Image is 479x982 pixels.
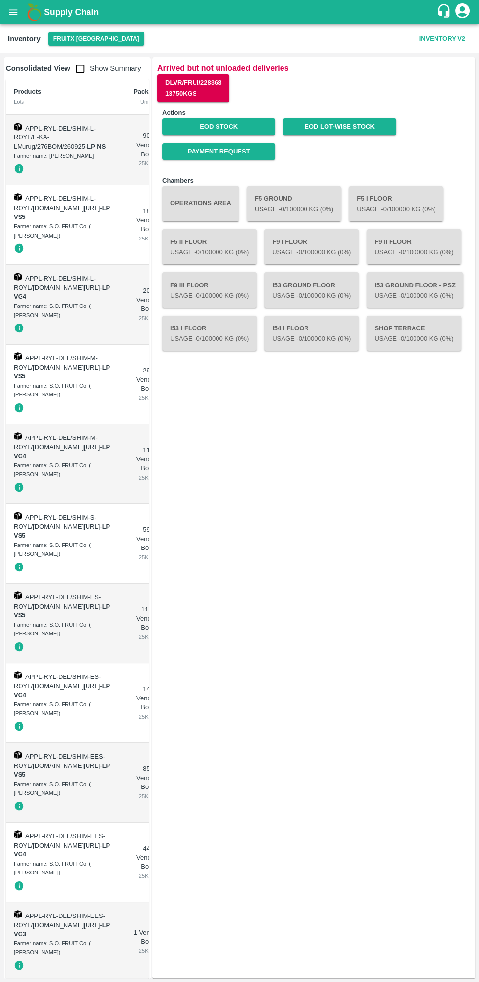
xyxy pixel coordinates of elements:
[2,1,24,23] button: open drawer
[14,152,118,160] div: Farmer name: [PERSON_NAME]
[6,65,70,72] b: Consolidated View
[14,222,118,240] div: Farmer name: S.O. FRUIT Co. ( [PERSON_NAME])
[272,248,351,257] p: Usage - 0 /100000 Kg (0%)
[255,205,333,214] p: Usage - 0 /100000 Kg (0%)
[357,205,435,214] p: Usage - 0 /100000 Kg (0%)
[14,434,100,451] span: APPL-RYL-DEL/SHIM-M-ROYL/[DOMAIN_NAME][URL]
[14,832,105,849] span: APPL-RYL-DEL/SHIM-EES-ROYL/[DOMAIN_NAME][URL]
[157,62,470,74] p: Arrived but not unloaded deliveries
[14,939,118,957] div: Farmer name: S.O. FRUIT Co. ( [PERSON_NAME])
[133,712,159,721] div: 25 Kgs
[14,123,22,131] img: box
[454,2,471,22] div: account of current user
[170,334,249,344] p: Usage - 0 /100000 Kg (0%)
[14,910,22,918] img: box
[133,88,159,95] b: Package
[162,118,275,135] a: EOD Stock
[374,248,453,257] p: Usage - 0 /100000 Kg (0%)
[14,859,118,877] div: Farmer name: S.O. FRUIT Co. ( [PERSON_NAME])
[85,143,106,150] span: -
[264,272,359,307] button: I53 Ground FloorUsage -0/100000 Kg (0%)
[14,700,118,718] div: Farmer name: S.O. FRUIT Co. ( [PERSON_NAME])
[133,685,159,721] div: 14 Vendor Box
[14,512,22,520] img: box
[133,446,159,482] div: 11 Vendor Box
[133,605,159,641] div: 111 Vendor Box
[133,525,159,562] div: 59 Vendor Box
[264,316,359,351] button: I54 I FloorUsage -0/100000 Kg (0%)
[133,97,159,106] div: Units
[272,291,351,301] p: Usage - 0 /100000 Kg (0%)
[374,334,453,344] p: Usage - 0 /100000 Kg (0%)
[14,432,22,440] img: box
[14,97,118,106] div: Lots
[14,275,100,291] span: APPL-RYL-DEL/SHIM-L-ROYL/[DOMAIN_NAME][URL]
[14,514,100,530] span: APPL-RYL-DEL/SHIM-S-ROYL/[DOMAIN_NAME][URL]
[70,65,141,72] span: Show Summary
[14,541,118,559] div: Farmer name: S.O. FRUIT Co. ( [PERSON_NAME])
[133,314,159,323] div: 25 Kgs
[133,473,159,482] div: 25 Kgs
[374,291,455,301] p: Usage - 0 /100000 Kg (0%)
[133,393,159,402] div: 25 Kgs
[133,234,159,243] div: 25 Kgs
[133,286,159,323] div: 20 Vendor Box
[133,159,159,168] div: 25 Kgs
[14,671,22,679] img: box
[14,88,41,95] b: Products
[14,273,22,281] img: box
[367,316,461,351] button: Shop TerraceUsage -0/100000 Kg (0%)
[133,207,159,243] div: 18 Vendor Box
[436,3,454,21] div: customer-support
[14,302,118,320] div: Farmer name: S.O. FRUIT Co. ( [PERSON_NAME])
[24,2,44,22] img: logo
[162,186,239,221] button: Operations Area
[162,109,186,116] b: Actions
[44,5,436,19] a: Supply Chain
[162,272,257,307] button: F9 III FloorUsage -0/100000 Kg (0%)
[264,229,359,264] button: F9 I FloorUsage -0/100000 Kg (0%)
[367,229,461,264] button: F9 II FloorUsage -0/100000 Kg (0%)
[14,125,96,150] span: APPL-RYL-DEL/SHIM-L-ROYL/F-KA-LMurug/276BOM/260925
[48,32,144,46] button: Select DC
[162,316,257,351] button: I53 I FloorUsage -0/100000 Kg (0%)
[367,272,463,307] button: I53 Ground Floor - PSZUsage -0/100000 Kg (0%)
[349,186,443,221] button: F5 I FloorUsage -0/100000 Kg (0%)
[14,354,100,371] span: APPL-RYL-DEL/SHIM-M-ROYL/[DOMAIN_NAME][URL]
[133,633,159,641] div: 25 Kgs
[133,872,159,880] div: 25 Kgs
[14,195,100,212] span: APPL-RYL-DEL/SHIM-L-ROYL/[DOMAIN_NAME][URL]
[162,229,257,264] button: F5 II FloorUsage -0/100000 Kg (0%)
[133,928,159,956] div: 1 Vendor Box
[14,591,22,599] img: box
[14,753,105,769] span: APPL-RYL-DEL/SHIM-EES-ROYL/[DOMAIN_NAME][URL]
[415,30,469,47] button: Inventory V2
[133,131,159,168] div: 90 Vendor Box
[133,946,159,955] div: 25 Kgs
[8,35,41,43] b: Inventory
[272,334,351,344] p: Usage - 0 /100000 Kg (0%)
[14,780,118,798] div: Farmer name: S.O. FRUIT Co. ( [PERSON_NAME])
[14,461,118,479] div: Farmer name: S.O. FRUIT Co. ( [PERSON_NAME])
[14,620,118,638] div: Farmer name: S.O. FRUIT Co. ( [PERSON_NAME])
[14,381,118,399] div: Farmer name: S.O. FRUIT Co. ( [PERSON_NAME])
[14,193,22,201] img: box
[14,830,22,838] img: box
[14,912,105,929] span: APPL-RYL-DEL/SHIM-EES-ROYL/[DOMAIN_NAME][URL]
[247,186,341,221] button: F5 GroundUsage -0/100000 Kg (0%)
[162,143,275,160] a: Payment Request
[14,673,101,690] span: APPL-RYL-DEL/SHIM-ES-ROYL/[DOMAIN_NAME][URL]
[133,844,159,880] div: 44 Vendor Box
[133,366,159,402] div: 29 Vendor Box
[162,177,194,184] b: Chambers
[87,143,106,150] strong: LP NS
[14,352,22,360] img: box
[170,248,249,257] p: Usage - 0 /100000 Kg (0%)
[14,751,22,759] img: box
[44,7,99,17] b: Supply Chain
[170,291,249,301] p: Usage - 0 /100000 Kg (0%)
[133,553,159,562] div: 25 Kgs
[157,74,229,103] button: DLVR/FRUI/22836813750Kgs
[283,118,396,135] a: EOD Lot-wise Stock
[14,593,101,610] span: APPL-RYL-DEL/SHIM-ES-ROYL/[DOMAIN_NAME][URL]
